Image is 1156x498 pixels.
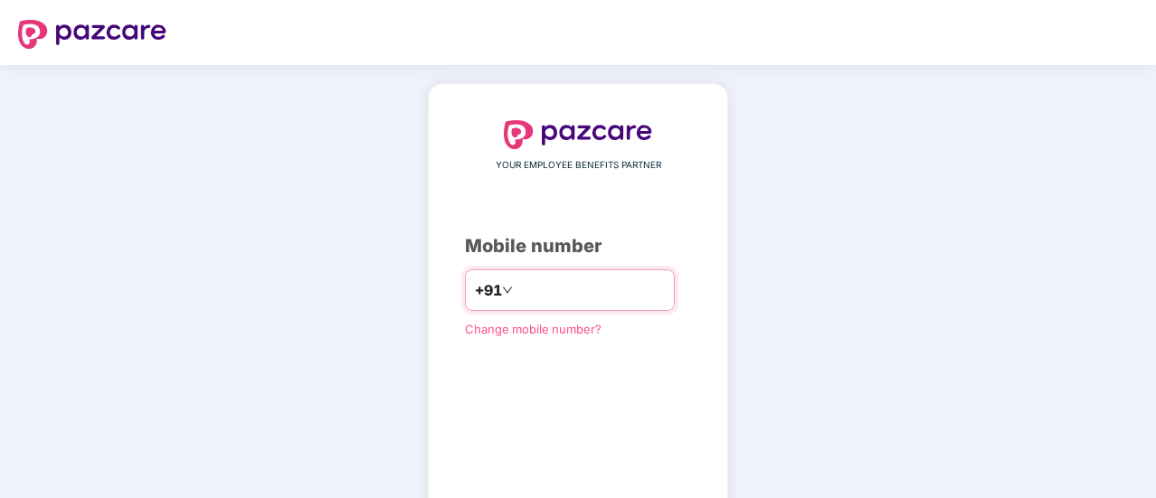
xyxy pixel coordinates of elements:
div: Mobile number [465,232,691,260]
span: YOUR EMPLOYEE BENEFITS PARTNER [496,158,661,173]
a: Change mobile number? [465,322,602,336]
span: down [502,285,513,296]
img: logo [18,20,166,49]
img: logo [504,120,652,149]
span: +91 [475,279,502,302]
